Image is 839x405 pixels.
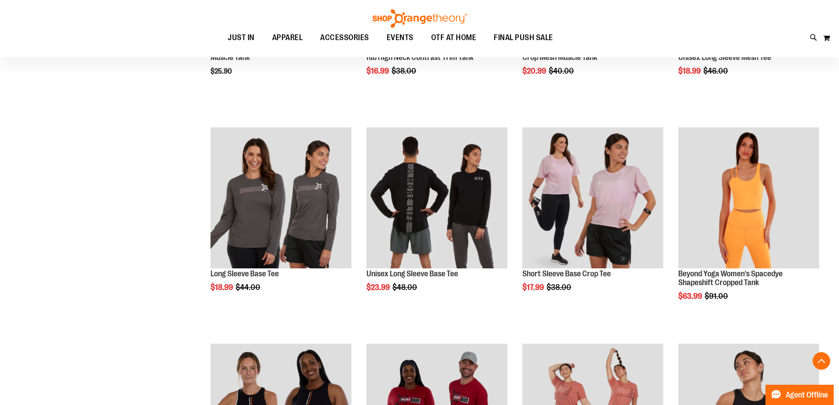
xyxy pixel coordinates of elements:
span: FINAL PUSH SALE [494,28,553,48]
img: Product image for Beyond Yoga Womens Spacedye Shapeshift Cropped Tank [678,127,819,268]
a: Product image for Beyond Yoga Womens Spacedye Shapeshift Cropped Tank [678,127,819,270]
div: product [518,123,668,314]
a: Product image for Long Sleeve Base Tee [211,127,351,270]
span: $38.00 [392,67,418,75]
span: APPAREL [272,28,303,48]
span: $44.00 [236,283,262,292]
span: $91.00 [705,292,729,301]
span: $63.99 [678,292,703,301]
img: Shop Orangetheory [371,9,468,28]
span: $46.00 [703,67,729,75]
a: Product image for Unisex Long Sleeve Base Tee [366,127,507,270]
button: Back To Top [813,352,830,370]
div: product [362,123,512,314]
a: Long Sleeve Base Tee [211,269,279,278]
a: Short Sleeve Base Crop Tee [522,269,611,278]
a: FINAL PUSH SALE [485,28,562,48]
a: Unisex Long Sleeve Base Tee [366,269,458,278]
span: JUST IN [228,28,255,48]
span: $23.99 [366,283,391,292]
div: product [206,123,356,314]
a: Beyond Yoga Women's Spacedye Shapeshift Cropped Tank [678,269,783,287]
span: $16.99 [366,67,390,75]
button: Agent Offline [765,385,834,405]
span: $18.99 [211,283,234,292]
img: Product image for Short Sleeve Base Crop Tee [522,127,663,268]
span: $48.00 [392,283,418,292]
a: Unisex Long Sleeve Mesh Tee [678,53,771,62]
img: Product image for Unisex Long Sleeve Base Tee [366,127,507,268]
span: ACCESSORIES [320,28,369,48]
span: OTF AT HOME [431,28,477,48]
span: $18.99 [678,67,702,75]
a: Product image for Short Sleeve Base Crop Tee [522,127,663,270]
a: APPAREL [263,28,312,48]
span: $17.99 [522,283,545,292]
span: $25.90 [211,67,233,75]
span: $20.99 [522,67,547,75]
div: product [674,123,824,323]
a: JUST IN [219,28,263,48]
span: Agent Offline [786,391,828,399]
span: $40.00 [549,67,575,75]
span: EVENTS [387,28,414,48]
img: Product image for Long Sleeve Base Tee [211,127,351,268]
a: Crop Mesh Muscle Tank [522,53,597,62]
a: OTF AT HOME [422,28,485,48]
a: ACCESSORIES [311,28,378,48]
a: Muscle Tank [211,53,250,62]
a: Rib High Neck Contrast Trim Tank [366,53,473,62]
a: EVENTS [378,28,422,48]
span: $38.00 [547,283,573,292]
